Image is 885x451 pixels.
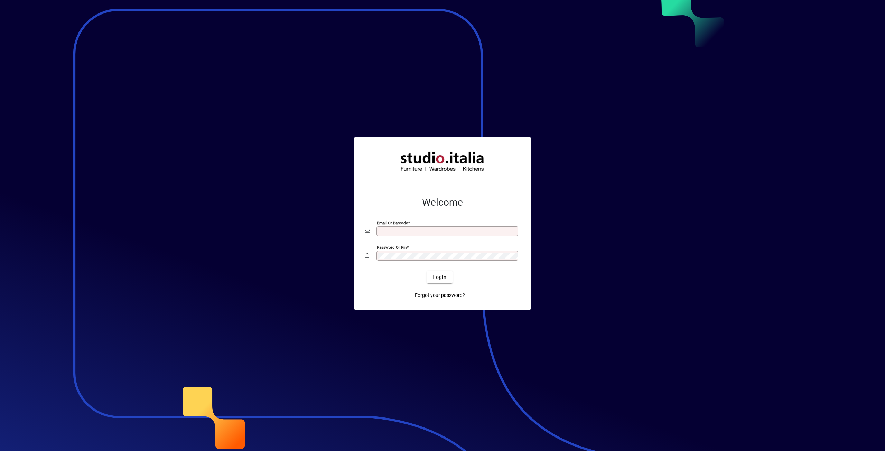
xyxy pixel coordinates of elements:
mat-label: Password or Pin [377,245,407,250]
span: Forgot your password? [415,292,465,299]
mat-label: Email or Barcode [377,220,408,225]
span: Login [432,274,447,281]
a: Forgot your password? [412,289,468,301]
h2: Welcome [365,197,520,208]
button: Login [427,271,452,283]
